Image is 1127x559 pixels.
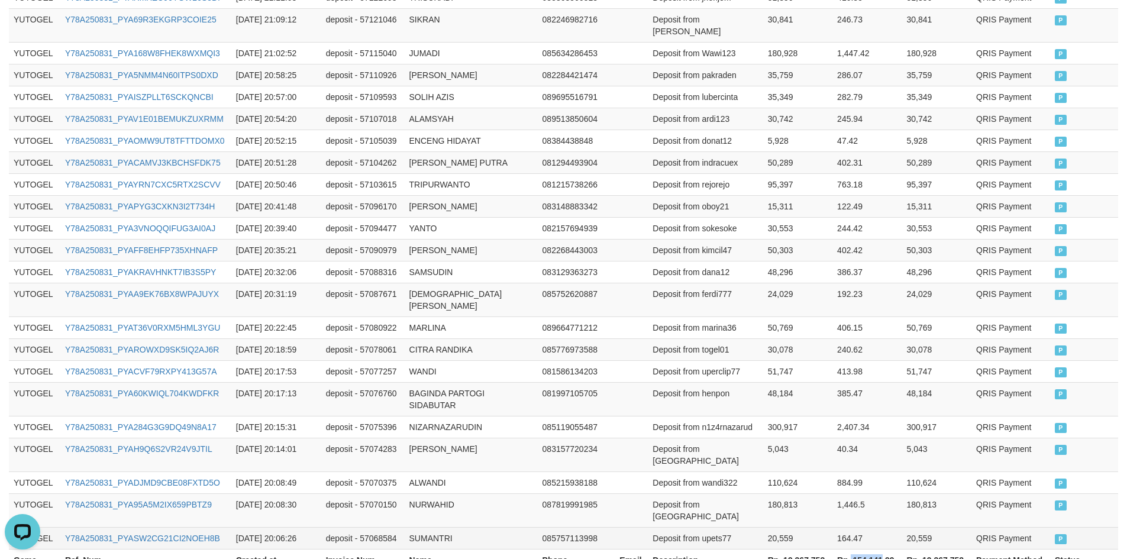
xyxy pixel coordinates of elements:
td: [DATE] 20:06:26 [231,527,321,549]
td: 245.94 [832,108,902,130]
td: 386.37 [832,261,902,283]
td: YUTOGEL [9,195,60,217]
span: PAID [1055,268,1067,278]
td: YUTOGEL [9,239,60,261]
td: 180,928 [902,42,972,64]
td: QRIS Payment [971,173,1050,195]
td: ALWANDI [405,471,538,493]
td: [DATE] 20:08:30 [231,493,321,527]
td: 087819991985 [538,493,615,527]
a: Y78A250831_PYA3VNOQQIFUG3AI0AJ [65,224,215,233]
td: NURWAHID [405,493,538,527]
td: 082246982716 [538,8,615,42]
td: 082284421474 [538,64,615,86]
td: YUTOGEL [9,316,60,338]
td: 51,747 [902,360,972,382]
a: Y78A250831_PYA5NMM4N60ITPS0DXD [65,70,218,80]
td: deposit - 57078061 [321,338,405,360]
td: JUMADI [405,42,538,64]
a: Y78A250831_PYAT36V0RXM5HML3YGU [65,323,221,332]
td: 082268443003 [538,239,615,261]
td: 35,349 [902,86,972,108]
td: [PERSON_NAME] PUTRA [405,151,538,173]
td: deposit - 57110926 [321,64,405,86]
a: Y78A250831_PYAOMW9UT8TFTTDOMX0 [65,136,225,146]
td: deposit - 57090979 [321,239,405,261]
td: QRIS Payment [971,471,1050,493]
td: 085752620887 [538,283,615,316]
td: YUTOGEL [9,42,60,64]
td: 20,559 [763,527,832,549]
td: 50,289 [763,151,832,173]
td: 413.98 [832,360,902,382]
td: deposit - 57096170 [321,195,405,217]
td: Deposit from uperclip77 [648,360,763,382]
span: PAID [1055,224,1067,234]
td: QRIS Payment [971,8,1050,42]
td: [PERSON_NAME] [405,239,538,261]
td: [DATE] 20:35:21 [231,239,321,261]
td: 402.42 [832,239,902,261]
td: [PERSON_NAME] [405,64,538,86]
td: deposit - 57076760 [321,382,405,416]
td: Deposit from rejorejo [648,173,763,195]
td: 48,296 [902,261,972,283]
span: PAID [1055,180,1067,190]
td: 30,841 [763,8,832,42]
td: QRIS Payment [971,493,1050,527]
td: 15,311 [763,195,832,217]
td: YUTOGEL [9,108,60,130]
span: PAID [1055,345,1067,356]
td: Deposit from [GEOGRAPHIC_DATA] [648,493,763,527]
button: Open LiveChat chat widget [5,5,40,40]
td: QRIS Payment [971,338,1050,360]
span: PAID [1055,389,1067,399]
a: Y78A250831_PYAFF8EHFP735XHNAFP [65,245,218,255]
td: QRIS Payment [971,108,1050,130]
td: 30,553 [763,217,832,239]
a: Y78A250831_PYA168W8FHEK8WXMQI3 [65,49,220,58]
td: deposit - 57068584 [321,527,405,549]
a: Y78A250831_PYACAMVJ3KBCHSFDK75 [65,158,221,167]
a: Y78A250831_PYADJMD9CBE08FXTD5O [65,478,220,487]
td: 35,759 [763,64,832,86]
td: Deposit from ardi123 [648,108,763,130]
td: BAGINDA PARTOGI SIDABUTAR [405,382,538,416]
td: 24,029 [763,283,832,316]
a: Y78A250831_PYAPYG3CXKN3I2T734H [65,202,215,211]
td: 5,043 [902,438,972,471]
td: Deposit from ferdi777 [648,283,763,316]
td: YUTOGEL [9,64,60,86]
td: deposit - 57087671 [321,283,405,316]
a: Y78A250831_PYAROWXD9SK5IQ2AJ6R [65,345,219,354]
td: 180,928 [763,42,832,64]
td: QRIS Payment [971,438,1050,471]
td: QRIS Payment [971,130,1050,151]
td: deposit - 57070150 [321,493,405,527]
td: 083157720234 [538,438,615,471]
td: 20,559 [902,527,972,549]
td: Deposit from [GEOGRAPHIC_DATA] [648,438,763,471]
td: YUTOGEL [9,382,60,416]
td: [DATE] 20:39:40 [231,217,321,239]
td: 286.07 [832,64,902,86]
td: Deposit from dana12 [648,261,763,283]
td: Deposit from Wawi123 [648,42,763,64]
td: YANTO [405,217,538,239]
td: QRIS Payment [971,64,1050,86]
td: deposit - 57088316 [321,261,405,283]
span: PAID [1055,71,1067,81]
span: PAID [1055,115,1067,125]
td: [DATE] 20:18:59 [231,338,321,360]
a: Y78A250831_PYAV1E01BEMUKZUXRMM [65,114,224,124]
td: YUTOGEL [9,438,60,471]
td: 085757113998 [538,527,615,549]
td: [DATE] 20:17:13 [231,382,321,416]
td: 385.47 [832,382,902,416]
td: 083148883342 [538,195,615,217]
td: 1,447.42 [832,42,902,64]
td: 300,917 [763,416,832,438]
td: QRIS Payment [971,316,1050,338]
td: QRIS Payment [971,42,1050,64]
td: QRIS Payment [971,382,1050,416]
